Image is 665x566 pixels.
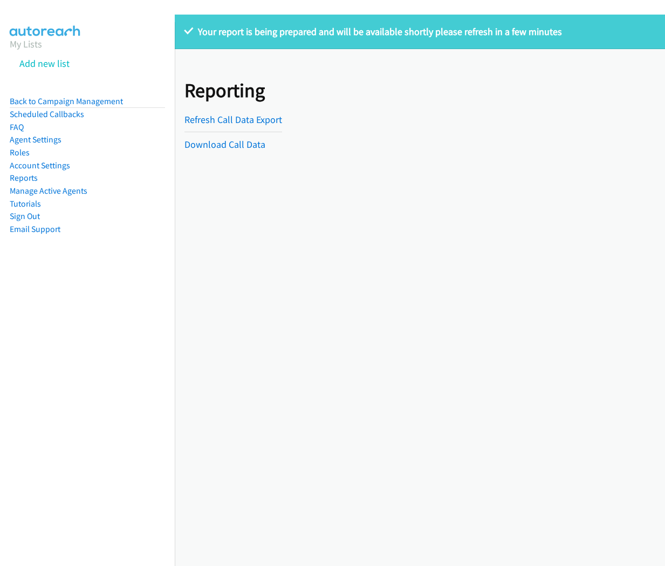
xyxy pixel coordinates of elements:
[10,109,84,119] a: Scheduled Callbacks
[10,211,40,221] a: Sign Out
[10,38,42,50] a: My Lists
[10,199,41,209] a: Tutorials
[184,113,282,126] a: Refresh Call Data Export
[10,173,38,183] a: Reports
[10,96,123,106] a: Back to Campaign Management
[184,24,655,39] p: Your report is being prepared and will be available shortly please refresh in a few minutes
[10,224,60,234] a: Email Support
[184,78,287,103] h1: Reporting
[19,57,70,70] a: Add new list
[10,160,70,171] a: Account Settings
[10,134,61,145] a: Agent Settings
[184,138,265,151] a: Download Call Data
[10,186,87,196] a: Manage Active Agents
[10,147,30,158] a: Roles
[10,122,24,132] a: FAQ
